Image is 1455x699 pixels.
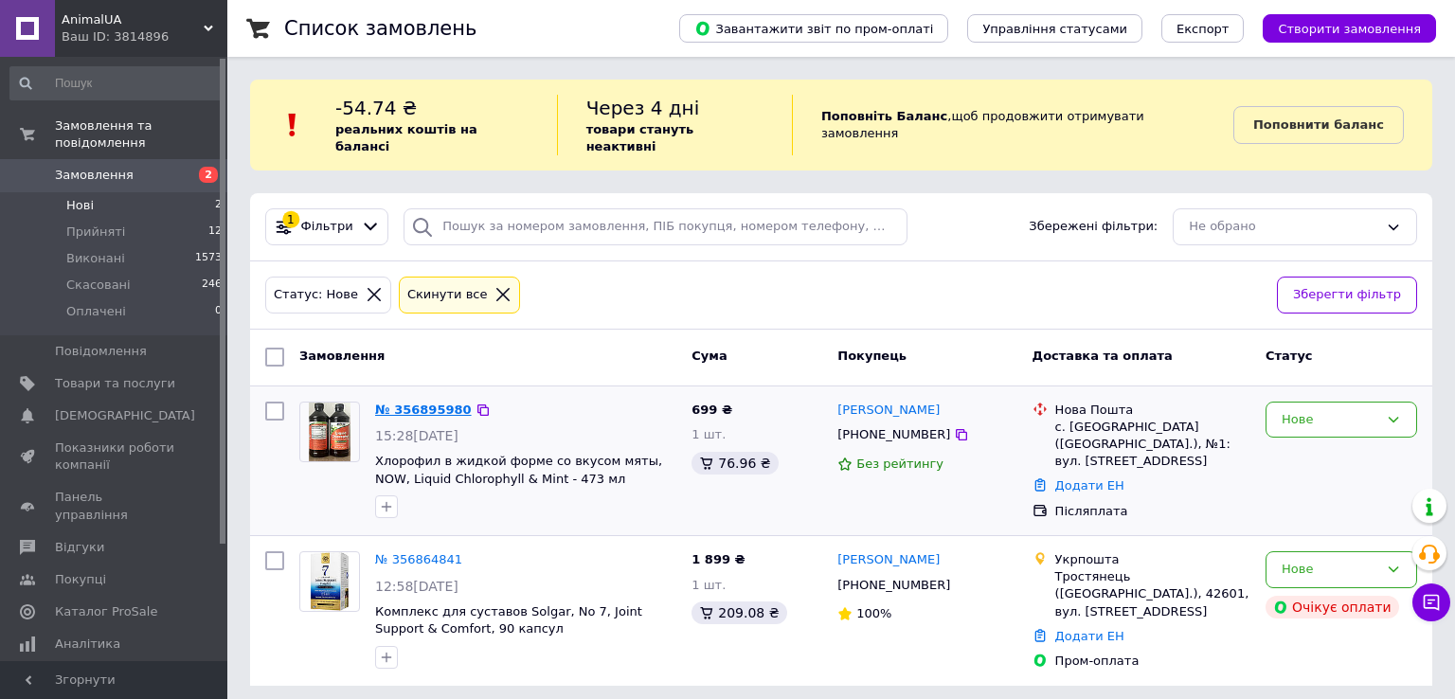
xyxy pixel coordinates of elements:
span: 1 шт. [692,578,726,592]
span: Повідомлення [55,343,147,360]
div: [PHONE_NUMBER] [834,422,954,447]
a: Поповнити баланс [1233,106,1404,144]
span: Показники роботи компанії [55,439,175,474]
span: Нові [66,197,94,214]
div: Укрпошта [1055,551,1250,568]
div: Пром-оплата [1055,653,1250,670]
b: реальних коштів на балансі [335,122,477,153]
span: Замовлення та повідомлення [55,117,227,152]
a: Фото товару [299,402,360,462]
div: [PHONE_NUMBER] [834,573,954,598]
a: № 356895980 [375,403,472,417]
span: Прийняті [66,224,125,241]
span: Збережені фільтри: [1029,218,1158,236]
a: [PERSON_NAME] [837,402,940,420]
button: Чат з покупцем [1412,583,1450,621]
a: № 356864841 [375,552,462,566]
span: [DEMOGRAPHIC_DATA] [55,407,195,424]
span: Виконані [66,250,125,267]
img: Фото товару [311,552,349,611]
span: Доставка та оплата [1033,349,1173,363]
div: , щоб продовжити отримувати замовлення [792,95,1233,155]
div: 76.96 ₴ [692,452,778,475]
span: Управління статусами [982,22,1127,36]
span: Панель управління [55,489,175,523]
span: Статус [1266,349,1313,363]
div: Нове [1282,410,1378,430]
span: Зберегти фільтр [1293,285,1401,305]
span: Замовлення [55,167,134,184]
div: с. [GEOGRAPHIC_DATA] ([GEOGRAPHIC_DATA].), №1: вул. [STREET_ADDRESS] [1055,419,1250,471]
span: 0 [215,303,222,320]
span: 1 шт. [692,427,726,441]
span: Покупці [55,571,106,588]
span: Через 4 дні [586,97,700,119]
div: Не обрано [1189,217,1378,237]
span: Оплачені [66,303,126,320]
b: Поповнити баланс [1253,117,1384,132]
div: Cкинути все [404,285,492,305]
span: Cума [692,349,727,363]
a: Комплекс для суставов Solgar, No 7, Joint Support & Comfort, 90 капсул [375,604,642,636]
span: Відгуки [55,539,104,556]
span: Скасовані [66,277,131,294]
span: 12:58[DATE] [375,579,458,594]
span: 100% [856,606,891,620]
button: Зберегти фільтр [1277,277,1417,314]
span: Замовлення [299,349,385,363]
span: 246 [202,277,222,294]
span: Завантажити звіт по пром-оплаті [694,20,933,37]
span: 2 [215,197,222,214]
span: -54.74 ₴ [335,97,417,119]
button: Завантажити звіт по пром-оплаті [679,14,948,43]
div: Статус: Нове [270,285,362,305]
div: 1 [282,211,299,228]
span: Товари та послуги [55,375,175,392]
span: 699 ₴ [692,403,732,417]
span: Аналітика [55,636,120,653]
span: Покупець [837,349,907,363]
input: Пошук за номером замовлення, ПІБ покупця, номером телефону, Email, номером накладної [404,208,907,245]
div: Нова Пошта [1055,402,1250,419]
div: Очікує оплати [1266,596,1399,618]
div: Ваш ID: 3814896 [62,28,227,45]
span: Створити замовлення [1278,22,1421,36]
a: Додати ЕН [1055,629,1124,643]
img: :exclamation: [278,111,307,139]
span: Без рейтингу [856,457,943,471]
button: Експорт [1161,14,1245,43]
span: AnimalUA [62,11,204,28]
b: Поповніть Баланс [821,109,947,123]
span: 2 [199,167,218,183]
span: Каталог ProSale [55,603,157,620]
div: Нове [1282,560,1378,580]
a: Створити замовлення [1244,21,1436,35]
span: 1573 [195,250,222,267]
button: Створити замовлення [1263,14,1436,43]
span: 15:28[DATE] [375,428,458,443]
a: [PERSON_NAME] [837,551,940,569]
span: Фільтри [301,218,353,236]
div: Післяплата [1055,503,1250,520]
a: Додати ЕН [1055,478,1124,493]
a: Фото товару [299,551,360,612]
b: товари стануть неактивні [586,122,694,153]
span: Експорт [1177,22,1230,36]
input: Пошук [9,66,224,100]
img: Фото товару [309,403,350,461]
span: 1 899 ₴ [692,552,745,566]
button: Управління статусами [967,14,1142,43]
span: 12 [208,224,222,241]
div: Тростянець ([GEOGRAPHIC_DATA].), 42601, вул. [STREET_ADDRESS] [1055,568,1250,620]
h1: Список замовлень [284,17,476,40]
a: Хлорофил в жидкой форме со вкусом мяты, NOW, Liquid Chlorophyll & Mint - 473 мл [375,454,662,486]
div: 209.08 ₴ [692,601,786,624]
